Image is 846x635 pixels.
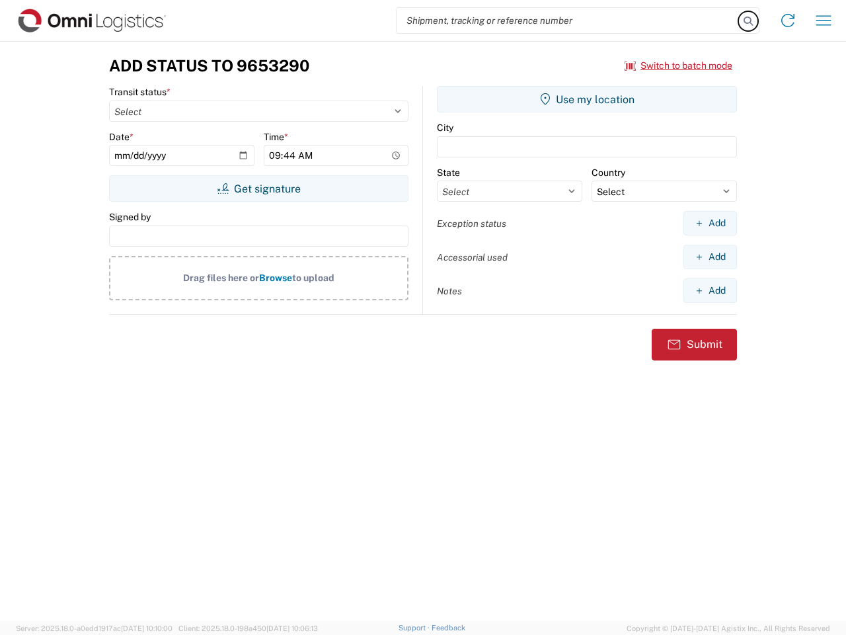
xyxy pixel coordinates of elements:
[432,624,465,632] a: Feedback
[683,278,737,303] button: Add
[399,624,432,632] a: Support
[109,175,408,202] button: Get signature
[437,167,460,179] label: State
[178,624,318,632] span: Client: 2025.18.0-198a450
[683,245,737,269] button: Add
[625,55,732,77] button: Switch to batch mode
[683,211,737,235] button: Add
[437,251,508,263] label: Accessorial used
[437,122,453,134] label: City
[121,624,173,632] span: [DATE] 10:10:00
[437,86,737,112] button: Use my location
[292,273,334,283] span: to upload
[266,624,318,632] span: [DATE] 10:06:13
[264,131,288,143] label: Time
[627,622,830,634] span: Copyright © [DATE]-[DATE] Agistix Inc., All Rights Reserved
[259,273,292,283] span: Browse
[592,167,625,179] label: Country
[437,218,506,230] label: Exception status
[437,285,462,297] label: Notes
[397,8,739,33] input: Shipment, tracking or reference number
[109,211,151,223] label: Signed by
[109,131,134,143] label: Date
[16,624,173,632] span: Server: 2025.18.0-a0edd1917ac
[109,56,309,75] h3: Add Status to 9653290
[109,86,171,98] label: Transit status
[652,329,737,360] button: Submit
[183,273,259,283] span: Drag files here or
